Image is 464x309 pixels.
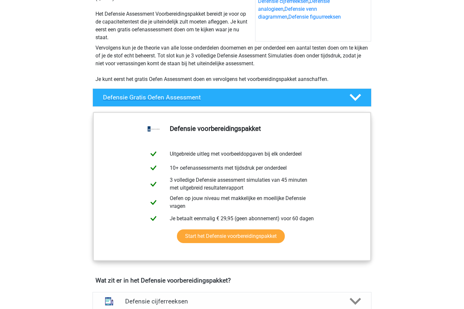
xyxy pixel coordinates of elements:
a: Defensie Gratis Oefen Assessment [90,88,374,107]
h4: Defensie Gratis Oefen Assessment [103,94,339,101]
a: Defensie figuurreeksen [288,14,341,20]
h4: Wat zit er in het Defensie voorbereidingspakket? [95,277,369,284]
a: Defensie venn diagrammen [258,6,317,20]
h4: Defensie cijferreeksen [125,298,339,305]
div: Vervolgens kun je de theorie van alle losse onderdelen doornemen en per onderdeel een aantal test... [93,44,371,83]
a: Start het Defensie voorbereidingspakket [177,229,285,243]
